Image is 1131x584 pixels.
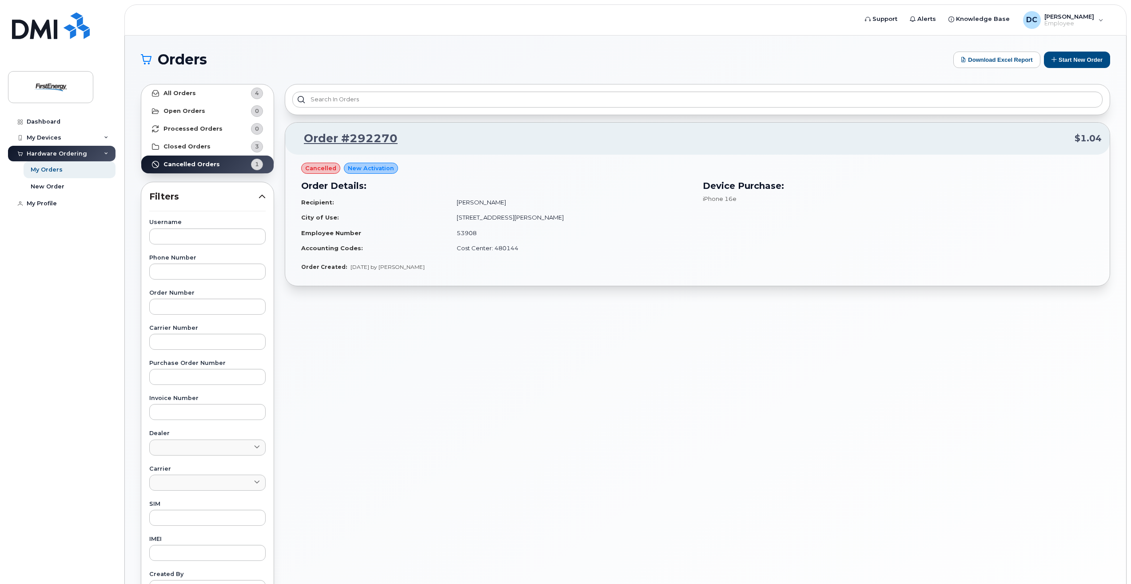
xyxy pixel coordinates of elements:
[449,210,692,225] td: [STREET_ADDRESS][PERSON_NAME]
[141,156,274,173] a: Cancelled Orders1
[292,92,1103,108] input: Search in orders
[163,90,196,97] strong: All Orders
[163,161,220,168] strong: Cancelled Orders
[149,360,266,366] label: Purchase Order Number
[301,199,334,206] strong: Recipient:
[301,214,339,221] strong: City of Use:
[301,244,363,252] strong: Accounting Codes:
[149,431,266,436] label: Dealer
[149,220,266,225] label: Username
[141,102,274,120] a: Open Orders0
[149,290,266,296] label: Order Number
[158,53,207,66] span: Orders
[149,396,266,401] label: Invoice Number
[149,190,259,203] span: Filters
[149,325,266,331] label: Carrier Number
[449,225,692,241] td: 53908
[141,138,274,156] a: Closed Orders3
[1075,132,1102,145] span: $1.04
[953,52,1040,68] button: Download Excel Report
[350,264,425,270] span: [DATE] by [PERSON_NAME]
[1044,52,1110,68] button: Start New Order
[293,131,398,147] a: Order #292270
[449,240,692,256] td: Cost Center: 480144
[255,160,259,168] span: 1
[163,108,205,115] strong: Open Orders
[163,143,211,150] strong: Closed Orders
[149,466,266,472] label: Carrier
[141,84,274,102] a: All Orders4
[1092,545,1124,577] iframe: Messenger Launcher
[305,164,336,172] span: cancelled
[703,179,1094,192] h3: Device Purchase:
[149,536,266,542] label: IMEI
[703,195,737,202] span: iPhone 16e
[301,264,347,270] strong: Order Created:
[255,124,259,133] span: 0
[348,164,394,172] span: New Activation
[149,501,266,507] label: SIM
[255,89,259,97] span: 4
[163,125,223,132] strong: Processed Orders
[149,255,266,261] label: Phone Number
[255,107,259,115] span: 0
[301,229,361,236] strong: Employee Number
[255,142,259,151] span: 3
[301,179,692,192] h3: Order Details:
[449,195,692,210] td: [PERSON_NAME]
[149,572,266,577] label: Created By
[141,120,274,138] a: Processed Orders0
